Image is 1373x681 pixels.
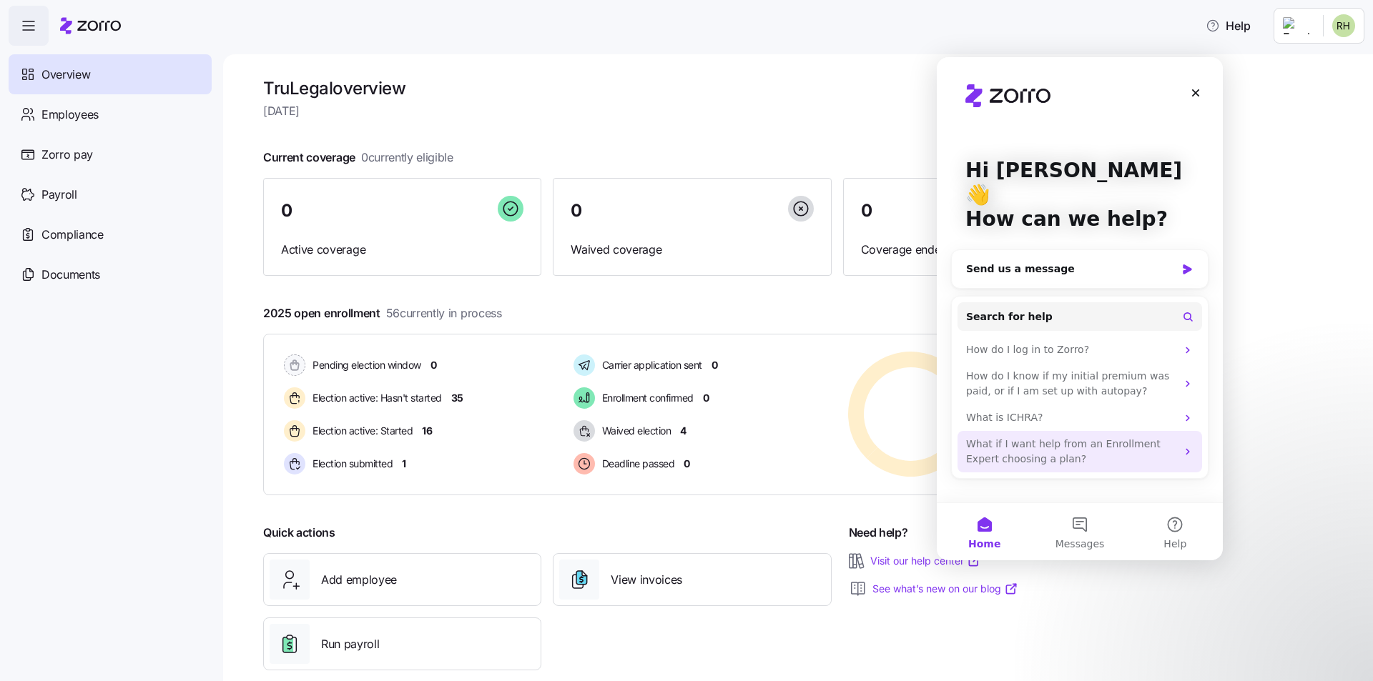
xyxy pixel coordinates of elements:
span: Pending election window [308,358,421,372]
span: 4 [680,424,686,438]
span: Documents [41,266,100,284]
span: Overview [41,66,90,84]
iframe: Intercom live chat [937,57,1223,560]
span: Add employee [321,571,397,589]
span: 0 currently eligible [361,149,453,166]
span: View invoices [611,571,682,589]
span: Carrier application sent [598,358,702,372]
span: Payroll [41,186,77,204]
span: Waived election [598,424,671,438]
span: Coverage ended [861,241,1103,259]
a: Employees [9,94,212,134]
span: Zorro pay [41,146,93,164]
span: Election submitted [308,457,393,471]
span: Quick actions [263,524,335,542]
span: Compliance [41,226,104,244]
span: Active coverage [281,241,523,259]
span: Current coverage [263,149,453,166]
a: Overview [9,54,212,94]
span: Waived coverage [571,241,813,259]
span: 0 [703,391,709,405]
span: [DATE] [263,102,1121,120]
span: Run payroll [321,635,379,653]
button: Help [1194,11,1262,40]
span: Election active: Hasn't started [308,391,442,405]
a: Zorro pay [9,134,212,174]
img: Employer logo [1283,17,1312,34]
a: Documents [9,254,212,294]
a: See what’s new on our blog [872,582,1018,596]
span: 0 [684,457,690,471]
img: 9866fcb425cea38f43e255766a713f7f [1332,14,1355,37]
a: Visit our help center [870,554,981,568]
span: 16 [422,424,432,438]
span: Need help? [849,524,908,542]
span: 0 [281,202,292,219]
h1: TruLegal overview [263,77,1121,99]
span: 0 [571,202,582,219]
span: Enrollment confirmed [598,391,694,405]
a: Compliance [9,214,212,254]
span: Deadline passed [598,457,675,471]
span: 0 [861,202,872,219]
span: 0 [712,358,718,372]
span: 2025 open enrollment [263,304,502,322]
a: Payroll [9,174,212,214]
span: Employees [41,106,99,124]
span: Help [1206,17,1251,34]
span: Election active: Started [308,424,413,438]
span: 0 [430,358,437,372]
span: 1 [402,457,406,471]
span: 56 currently in process [386,304,502,322]
span: 35 [451,391,463,405]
